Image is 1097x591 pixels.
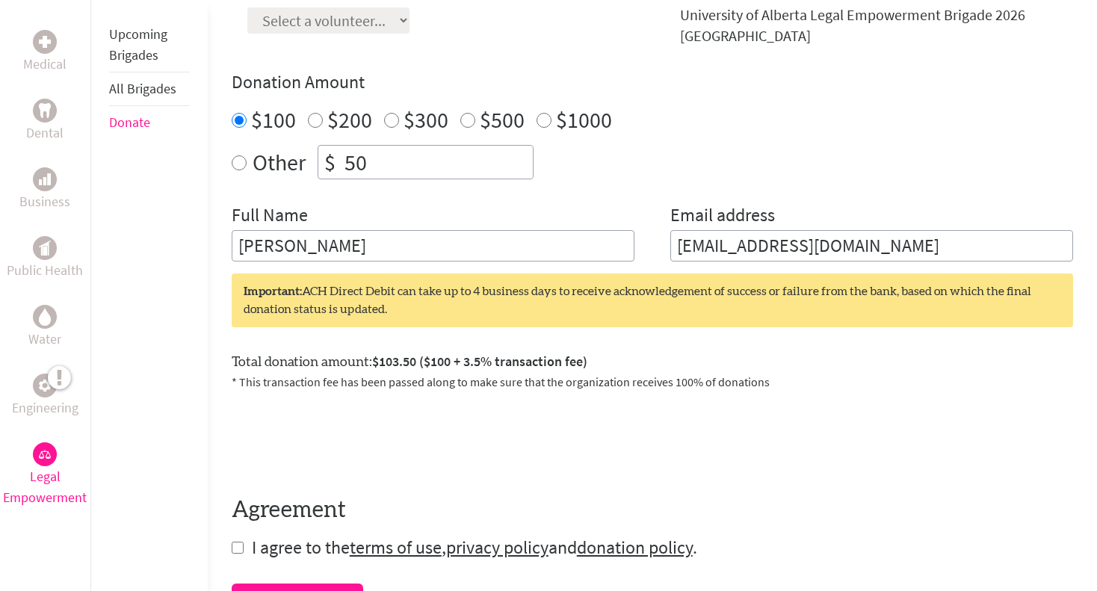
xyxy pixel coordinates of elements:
div: ACH Direct Debit can take up to 4 business days to receive acknowledgement of success or failure ... [232,273,1073,327]
p: Engineering [12,397,78,418]
span: I agree to the , and . [252,536,697,559]
a: Legal EmpowermentLegal Empowerment [3,442,87,508]
label: $500 [480,105,525,134]
li: Upcoming Brigades [109,18,190,72]
label: Other [253,145,306,179]
li: All Brigades [109,72,190,106]
img: Dental [39,103,51,117]
div: Business [33,167,57,191]
input: Enter Amount [342,146,533,179]
p: * This transaction fee has been passed along to make sure that the organization receives 100% of ... [232,373,1073,391]
label: $1000 [556,105,612,134]
input: Your Email [670,230,1073,262]
a: BusinessBusiness [19,167,70,212]
img: Public Health [39,241,51,256]
a: donation policy [577,536,693,559]
input: Enter Full Name [232,230,634,262]
p: Business [19,191,70,212]
a: All Brigades [109,80,176,97]
h4: Agreement [232,497,1073,524]
p: Legal Empowerment [3,466,87,508]
div: Engineering [33,374,57,397]
span: $103.50 ($100 + 3.5% transaction fee) [372,353,587,370]
a: Donate [109,114,150,131]
a: DentalDental [26,99,64,143]
img: Water [39,308,51,325]
div: Water [33,305,57,329]
label: Full Name [232,203,308,230]
iframe: reCAPTCHA [232,409,459,467]
strong: Important: [244,285,302,297]
img: Legal Empowerment [39,450,51,459]
a: terms of use [350,536,442,559]
h4: Donation Amount [232,70,1073,94]
div: $ [318,146,342,179]
div: Medical [33,30,57,54]
div: University of Alberta Legal Empowerment Brigade 2026 [GEOGRAPHIC_DATA] [680,4,1073,46]
a: Upcoming Brigades [109,25,167,64]
img: Engineering [39,380,51,392]
a: Public HealthPublic Health [7,236,83,281]
p: Water [28,329,61,350]
a: EngineeringEngineering [12,374,78,418]
p: Medical [23,54,67,75]
label: $100 [251,105,296,134]
div: Dental [33,99,57,123]
a: WaterWater [28,305,61,350]
label: $200 [327,105,372,134]
label: $300 [404,105,448,134]
p: Dental [26,123,64,143]
label: Total donation amount: [232,351,587,373]
p: Public Health [7,260,83,281]
img: Business [39,173,51,185]
div: Public Health [33,236,57,260]
label: Email address [670,203,775,230]
a: MedicalMedical [23,30,67,75]
a: privacy policy [446,536,548,559]
img: Medical [39,36,51,48]
li: Donate [109,106,190,139]
div: Legal Empowerment [33,442,57,466]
